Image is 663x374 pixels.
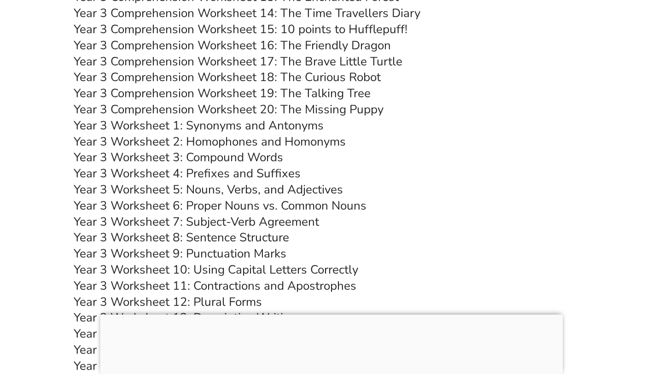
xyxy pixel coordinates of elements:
[74,149,283,165] a: Year 3 Worksheet 3: Compound Words
[74,134,346,150] a: Year 3 Worksheet 2: Homophones and Homonyms
[74,342,335,358] a: Year 3 Worksheet 15: Direct and Indirect Speech
[100,315,563,372] iframe: Advertisement
[74,278,356,294] a: Year 3 Worksheet 11: Contractions and Apostrophes
[74,69,381,85] a: Year 3 Comprehension Worksheet 18: The Curious Robot
[74,21,407,37] a: Year 3 Comprehension Worksheet 15: 10 points to Hufflepuff!
[74,294,262,310] a: Year 3 Worksheet 12: Plural Forms
[74,229,289,245] a: Year 3 Worksheet 8: Sentence Structure
[74,245,286,262] a: Year 3 Worksheet 9: Punctuation Marks
[74,181,343,198] a: Year 3 Worksheet 5: Nouns, Verbs, and Adjectives
[74,117,324,134] a: Year 3 Worksheet 1: Synonyms and Antonyms
[505,270,663,374] iframe: Chat Widget
[74,214,319,230] a: Year 3 Worksheet 7: Subject-Verb Agreement
[74,5,420,21] a: Year 3 Comprehension Worksheet 14: The Time Travellers Diary
[74,37,391,53] a: Year 3 Comprehension Worksheet 16: The Friendly Dragon
[74,198,366,214] a: Year 3 Worksheet 6: Proper Nouns vs. Common Nouns
[74,85,371,101] a: Year 3 Comprehension Worksheet 19: The Talking Tree
[74,310,297,326] a: Year 3 Worksheet 13: Descriptive Writing
[74,326,292,342] a: Year 3 Worksheet 14: Sentence Creation
[74,262,358,278] a: Year 3 Worksheet 10: Using Capital Letters Correctly
[74,101,384,117] a: Year 3 Comprehension Worksheet 20: The Missing Puppy
[74,165,301,181] a: Year 3 Worksheet 4: Prefixes and Suffixes
[74,358,260,374] a: Year 3 Worksheet 16: Prepositions
[74,53,402,70] a: Year 3 Comprehension Worksheet 17: The Brave Little Turtle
